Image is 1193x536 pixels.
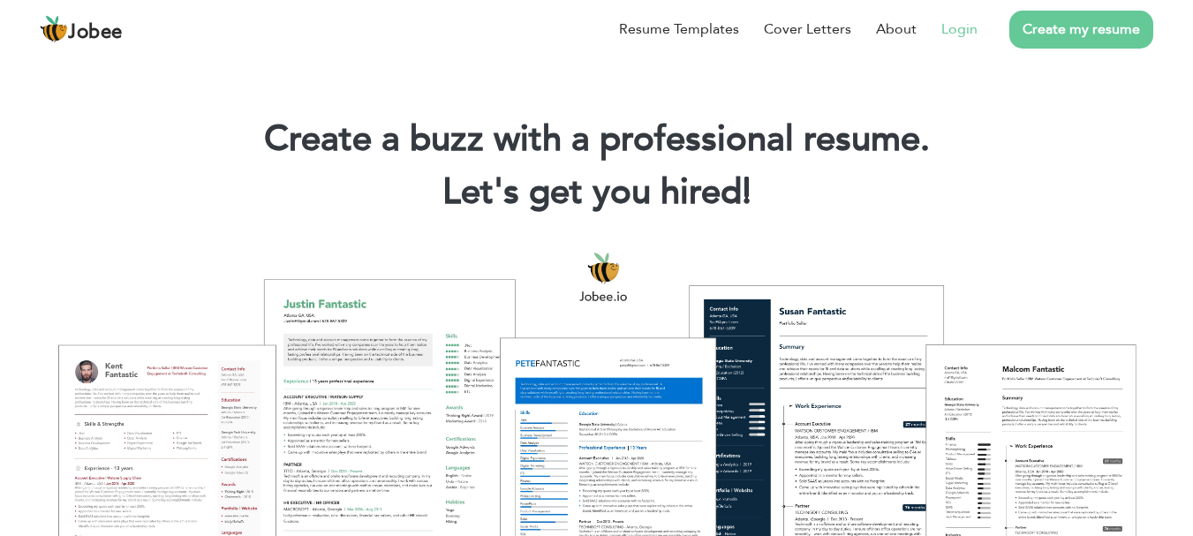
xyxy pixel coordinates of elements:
[619,19,739,40] a: Resume Templates
[876,19,917,40] a: About
[743,168,751,216] span: |
[764,19,851,40] a: Cover Letters
[68,23,123,42] span: Jobee
[941,19,978,40] a: Login
[1009,11,1153,49] a: Create my resume
[40,15,123,43] a: Jobee
[26,170,1167,215] h2: Let's
[40,15,68,43] img: jobee.io
[529,168,751,216] span: get you hired!
[26,117,1167,162] h1: Create a buzz with a professional resume.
